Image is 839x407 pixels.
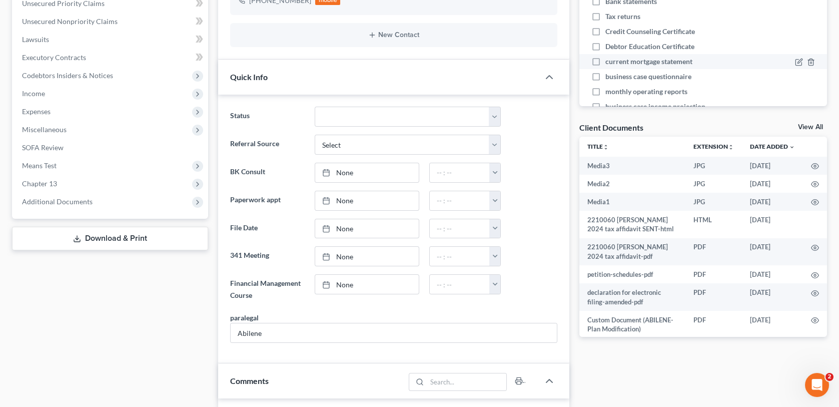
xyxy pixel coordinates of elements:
a: Date Added expand_more [750,143,795,150]
td: JPG [685,157,742,175]
td: PDF [685,311,742,338]
span: Miscellaneous [22,125,67,134]
iframe: Intercom live chat [805,373,829,397]
td: Media1 [579,193,685,211]
td: HTML [685,211,742,238]
span: Chapter 13 [22,179,57,188]
a: Unsecured Nonpriority Claims [14,13,208,31]
td: 2210060 [PERSON_NAME] 2024 tax affidavit SENT-html [579,211,685,238]
label: Referral Source [225,135,309,155]
td: petition-schedules-pdf [579,265,685,283]
div: Client Documents [579,122,643,133]
input: -- : -- [430,247,490,266]
td: [DATE] [742,211,803,238]
label: BK Consult [225,163,309,183]
span: Comments [230,376,269,385]
a: None [315,247,419,266]
input: -- : -- [430,275,490,294]
span: Codebtors Insiders & Notices [22,71,113,80]
label: Paperwork appt [225,191,309,211]
a: Executory Contracts [14,49,208,67]
button: New Contact [238,31,549,39]
span: business case questionnaire [605,72,691,82]
span: Expenses [22,107,51,116]
a: Titleunfold_more [587,143,609,150]
a: Lawsuits [14,31,208,49]
span: Debtor Education Certificate [605,42,694,52]
a: View All [798,124,823,131]
input: -- [231,323,556,342]
div: paralegal [230,312,259,323]
input: Search... [427,373,506,390]
td: [DATE] [742,175,803,193]
a: None [315,191,419,210]
td: PDF [685,265,742,283]
td: PDF [685,238,742,266]
td: [DATE] [742,157,803,175]
td: JPG [685,175,742,193]
td: PDF [685,283,742,311]
i: unfold_more [728,144,734,150]
td: Media2 [579,175,685,193]
span: Executory Contracts [22,53,86,62]
label: 341 Meeting [225,246,309,266]
td: [DATE] [742,193,803,211]
a: Extensionunfold_more [693,143,734,150]
td: [DATE] [742,265,803,283]
td: [DATE] [742,311,803,338]
a: None [315,275,419,294]
td: 2210060 [PERSON_NAME] 2024 tax affidavit-pdf [579,238,685,266]
input: -- : -- [430,191,490,210]
span: business case income projection [605,102,705,112]
span: Credit Counseling Certificate [605,27,695,37]
td: JPG [685,193,742,211]
span: current mortgage statement [605,57,692,67]
td: Media3 [579,157,685,175]
span: Additional Documents [22,197,93,206]
label: Status [225,107,309,127]
span: Lawsuits [22,35,49,44]
span: monthly operating reports [605,87,687,97]
span: SOFA Review [22,143,64,152]
a: None [315,163,419,182]
td: [DATE] [742,283,803,311]
i: expand_more [789,144,795,150]
td: Custom Document (ABILENE-Plan Modification) [579,311,685,338]
span: Quick Info [230,72,268,82]
input: -- : -- [430,219,490,238]
span: Unsecured Nonpriority Claims [22,17,118,26]
span: Income [22,89,45,98]
a: Download & Print [12,227,208,250]
td: declaration for electronic filing-amended-pdf [579,283,685,311]
a: SOFA Review [14,139,208,157]
input: -- : -- [430,163,490,182]
span: Means Test [22,161,57,170]
span: 2 [825,373,833,381]
label: File Date [225,219,309,239]
label: Financial Management Course [225,274,309,304]
td: [DATE] [742,238,803,266]
a: None [315,219,419,238]
span: Tax returns [605,12,640,22]
i: unfold_more [603,144,609,150]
